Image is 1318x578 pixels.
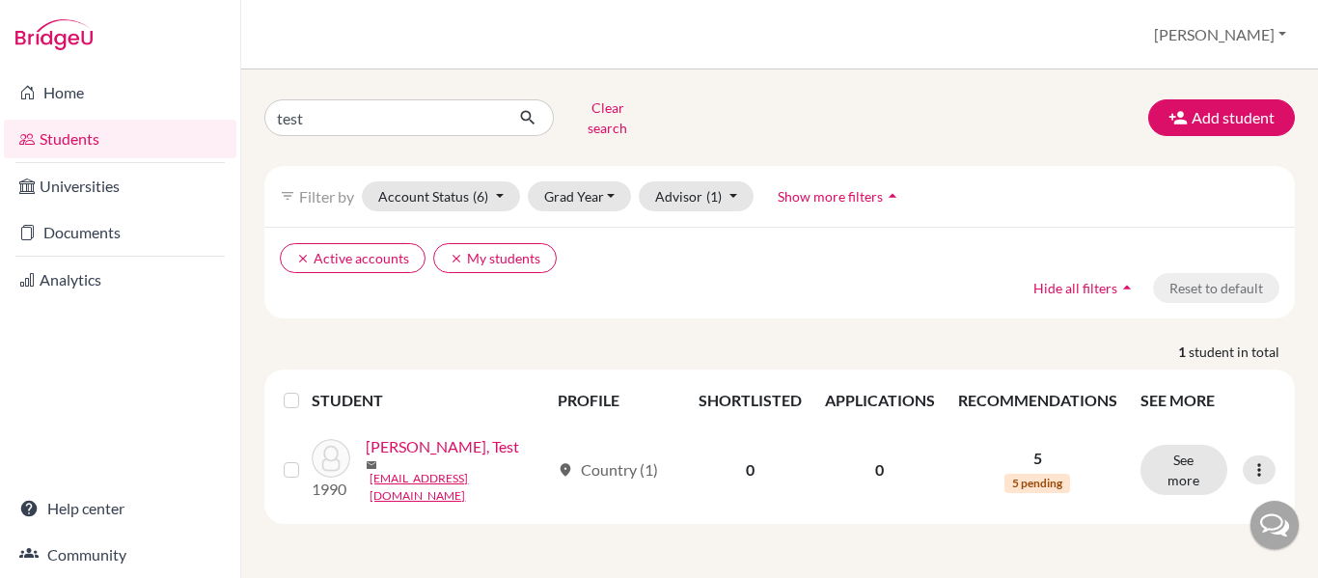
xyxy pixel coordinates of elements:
[4,536,236,574] a: Community
[264,99,504,136] input: Find student by name...
[1153,273,1279,303] button: Reset to default
[296,252,310,265] i: clear
[4,261,236,299] a: Analytics
[883,186,902,206] i: arrow_drop_up
[1033,280,1117,296] span: Hide all filters
[706,188,722,205] span: (1)
[947,377,1129,424] th: RECOMMENDATIONS
[554,93,661,143] button: Clear search
[687,377,813,424] th: SHORTLISTED
[1178,342,1189,362] strong: 1
[370,470,549,505] a: [EMAIL_ADDRESS][DOMAIN_NAME]
[280,188,295,204] i: filter_list
[4,213,236,252] a: Documents
[4,120,236,158] a: Students
[312,439,350,478] img: Rene, Test
[299,187,354,206] span: Filter by
[813,377,947,424] th: APPLICATIONS
[528,181,632,211] button: Grad Year
[473,188,488,205] span: (6)
[558,458,658,482] div: Country (1)
[958,447,1117,470] p: 5
[761,181,919,211] button: Show more filtersarrow_drop_up
[1004,474,1070,493] span: 5 pending
[362,181,520,211] button: Account Status(6)
[4,489,236,528] a: Help center
[4,167,236,206] a: Universities
[433,243,557,273] button: clearMy students
[778,188,883,205] span: Show more filters
[546,377,686,424] th: PROFILE
[1189,342,1295,362] span: student in total
[1129,377,1287,424] th: SEE MORE
[15,19,93,50] img: Bridge-U
[1117,278,1137,297] i: arrow_drop_up
[687,424,813,516] td: 0
[1148,99,1295,136] button: Add student
[312,478,350,501] p: 1990
[366,435,519,458] a: [PERSON_NAME], Test
[4,73,236,112] a: Home
[813,424,947,516] td: 0
[1140,445,1227,495] button: See more
[450,252,463,265] i: clear
[366,459,377,471] span: mail
[639,181,754,211] button: Advisor(1)
[1145,16,1295,53] button: [PERSON_NAME]
[558,462,573,478] span: location_on
[312,377,546,424] th: STUDENT
[280,243,426,273] button: clearActive accounts
[1017,273,1153,303] button: Hide all filtersarrow_drop_up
